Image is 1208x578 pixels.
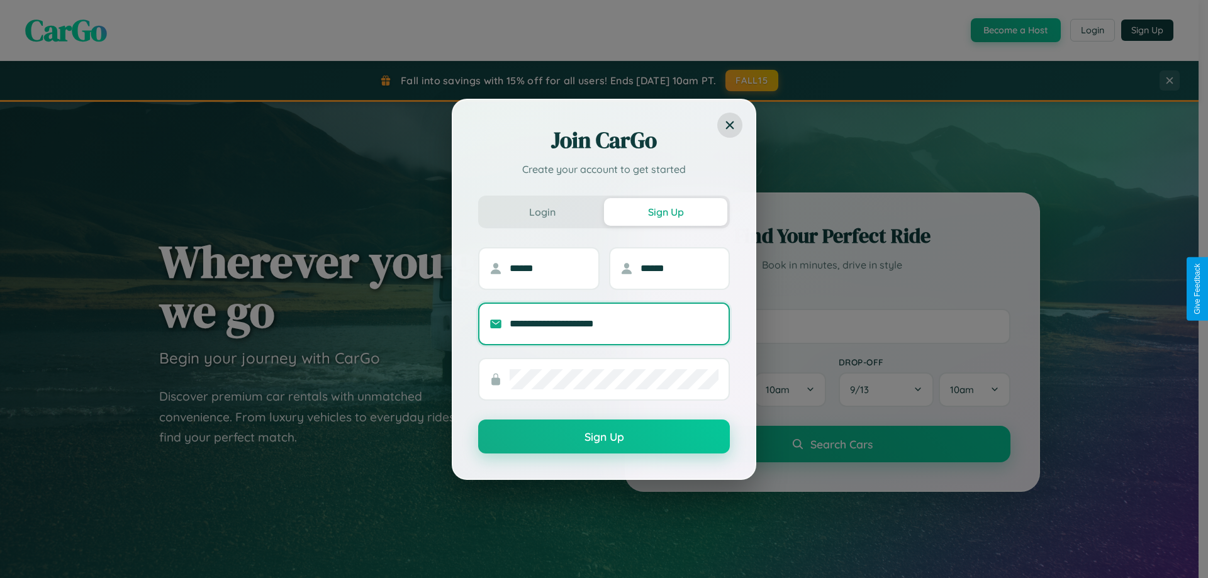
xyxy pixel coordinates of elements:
button: Sign Up [478,420,730,453]
h2: Join CarGo [478,125,730,155]
button: Login [481,198,604,226]
div: Give Feedback [1193,264,1202,314]
p: Create your account to get started [478,162,730,177]
button: Sign Up [604,198,727,226]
